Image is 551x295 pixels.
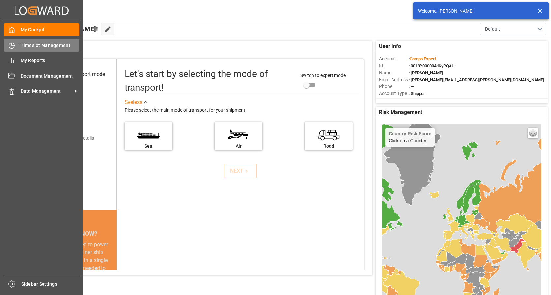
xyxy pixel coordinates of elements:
span: Switch to expert mode [300,73,346,78]
div: Road [308,143,349,149]
span: Compo Expert [410,56,436,61]
button: NEXT [224,164,257,178]
span: : 0019Y000004dKyPQAU [409,63,455,68]
a: My Cockpit [4,23,79,36]
h4: Country Risk Score [389,131,431,136]
div: Air [218,143,259,149]
div: Sea [128,143,169,149]
span: Phone [379,83,409,90]
div: Please select the main mode of transport for your shipment. [125,106,359,114]
a: Layers [528,128,538,138]
div: See less [125,98,142,106]
span: Name [379,69,409,76]
a: Timeslot Management [4,39,79,51]
span: Account [379,55,409,62]
span: My Reports [21,57,80,64]
button: open menu [480,23,546,35]
span: : [PERSON_NAME][EMAIL_ADDRESS][PERSON_NAME][DOMAIN_NAME] [409,77,544,82]
span: Id [379,62,409,69]
div: Click on a Country [389,131,431,143]
span: : [PERSON_NAME] [409,70,443,75]
span: : — [409,84,414,89]
span: Email Address [379,76,409,83]
span: Timeslot Management [21,42,80,49]
span: User Info [379,42,401,50]
span: Account Type [379,90,409,97]
span: Risk Management [379,108,422,116]
span: Document Management [21,73,80,80]
div: Let's start by selecting the mode of transport! [125,67,294,95]
span: My Cockpit [21,26,80,33]
span: Sidebar Settings [21,281,80,288]
span: : Shipper [409,91,425,96]
span: : [409,56,436,61]
div: NEXT [230,167,250,175]
span: Default [485,26,500,33]
span: Data Management [21,88,73,95]
div: Welcome, [PERSON_NAME] [418,8,531,15]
